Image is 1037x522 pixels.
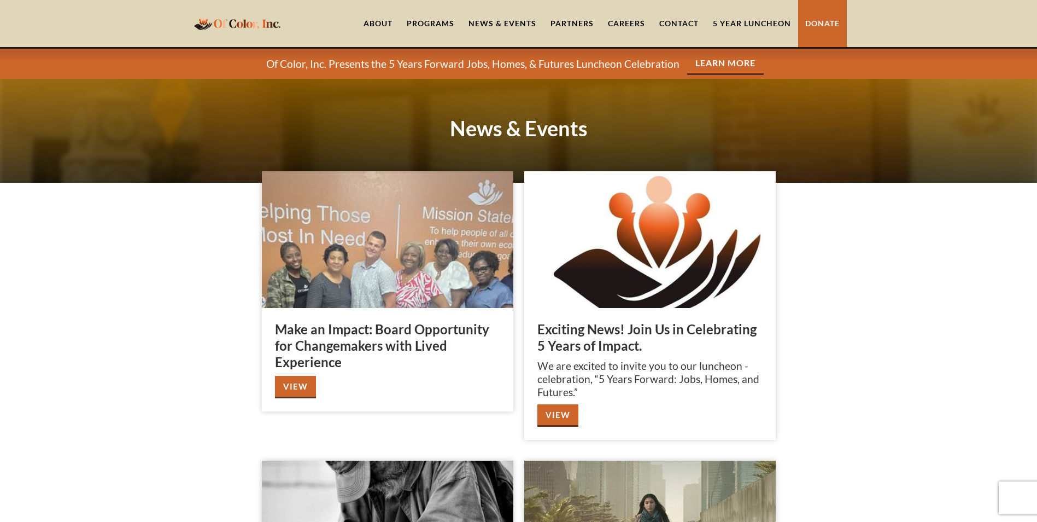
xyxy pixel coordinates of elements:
div: Programs [407,18,454,29]
img: Exciting News! Join Us in Celebrating 5 Years of Impact. [524,171,776,308]
a: View [275,376,316,398]
p: We are excited to invite you to our luncheon - celebration, “5 Years Forward: Jobs, Homes, and Fu... [537,359,763,399]
h3: Exciting News! Join Us in Celebrating 5 Years of Impact. [537,321,763,354]
a: Learn More [687,53,764,75]
a: View [537,404,578,427]
img: Make an Impact: Board Opportunity for Changemakers with Lived Experience [262,171,513,308]
h3: Make an Impact: Board Opportunity for Changemakers with Lived Experience [275,321,500,370]
a: home [191,10,284,36]
strong: News & Events [450,115,588,141]
p: Of Color, Inc. Presents the 5 Years Forward Jobs, Homes, & Futures Luncheon Celebration [266,57,679,71]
